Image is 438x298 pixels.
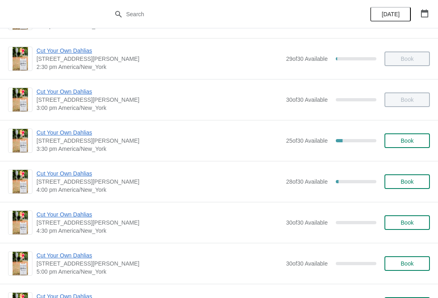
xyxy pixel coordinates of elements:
[36,219,282,227] span: [STREET_ADDRESS][PERSON_NAME]
[36,227,282,235] span: 4:30 pm America/New_York
[382,11,399,17] span: [DATE]
[384,133,430,148] button: Book
[286,56,328,62] span: 29 of 30 Available
[36,145,282,153] span: 3:30 pm America/New_York
[36,88,282,96] span: Cut Your Own Dahlias
[370,7,411,21] button: [DATE]
[36,47,282,55] span: Cut Your Own Dahlias
[13,129,28,152] img: Cut Your Own Dahlias | 4 Jacobs Lane, Norwell, MA, USA | 3:30 pm America/New_York
[13,252,28,275] img: Cut Your Own Dahlias | 4 Jacobs Lane, Norwell, MA, USA | 5:00 pm America/New_York
[36,268,282,276] span: 5:00 pm America/New_York
[36,259,282,268] span: [STREET_ADDRESS][PERSON_NAME]
[286,219,328,226] span: 30 of 30 Available
[36,55,282,63] span: [STREET_ADDRESS][PERSON_NAME]
[401,260,414,267] span: Book
[13,47,28,71] img: Cut Your Own Dahlias | 4 Jacobs Lane, Norwell, MA, USA | 2:30 pm America/New_York
[36,137,282,145] span: [STREET_ADDRESS][PERSON_NAME]
[36,178,282,186] span: [STREET_ADDRESS][PERSON_NAME]
[36,129,282,137] span: Cut Your Own Dahlias
[13,170,28,193] img: Cut Your Own Dahlias | 4 Jacobs Lane, Norwell, MA, USA | 4:00 pm America/New_York
[36,96,282,104] span: [STREET_ADDRESS][PERSON_NAME]
[401,137,414,144] span: Book
[384,215,430,230] button: Book
[36,169,282,178] span: Cut Your Own Dahlias
[286,96,328,103] span: 30 of 30 Available
[286,178,328,185] span: 28 of 30 Available
[13,88,28,111] img: Cut Your Own Dahlias | 4 Jacobs Lane, Norwell, MA, USA | 3:00 pm America/New_York
[36,251,282,259] span: Cut Your Own Dahlias
[286,260,328,267] span: 30 of 30 Available
[384,174,430,189] button: Book
[126,7,328,21] input: Search
[36,186,282,194] span: 4:00 pm America/New_York
[384,256,430,271] button: Book
[36,210,282,219] span: Cut Your Own Dahlias
[401,178,414,185] span: Book
[36,104,282,112] span: 3:00 pm America/New_York
[13,211,28,234] img: Cut Your Own Dahlias | 4 Jacobs Lane, Norwell, MA, USA | 4:30 pm America/New_York
[36,63,282,71] span: 2:30 pm America/New_York
[401,219,414,226] span: Book
[286,137,328,144] span: 25 of 30 Available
